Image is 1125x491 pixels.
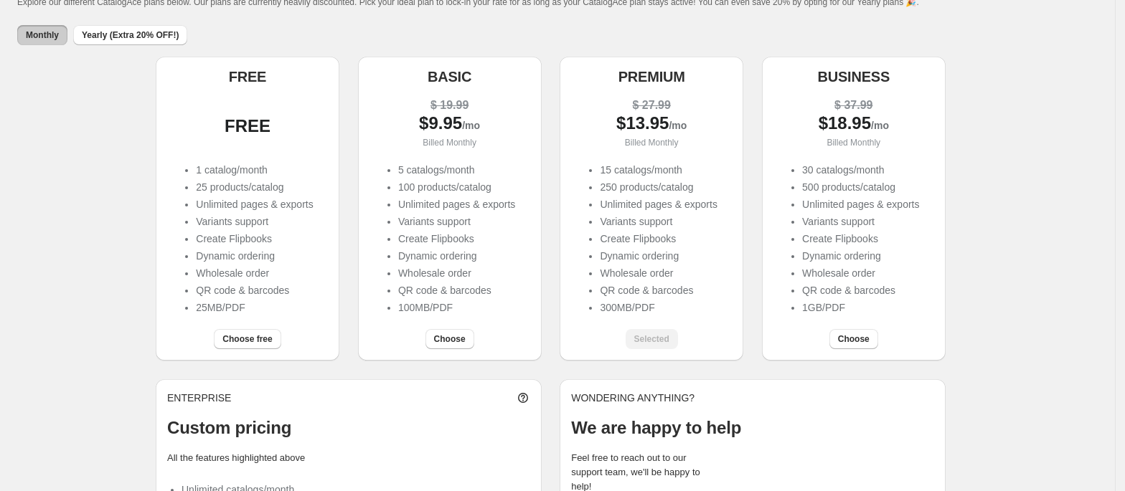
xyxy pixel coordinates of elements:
[871,120,889,131] span: /mo
[802,300,919,315] li: 1GB/PDF
[167,452,305,463] label: All the features highlighted above
[398,197,515,211] li: Unlimited pages & exports
[196,214,313,229] li: Variants support
[398,232,515,246] li: Create Flipbooks
[802,266,919,280] li: Wholesale order
[196,249,313,263] li: Dynamic ordering
[17,25,67,45] button: Monthly
[571,98,732,113] div: $ 27.99
[669,120,687,131] span: /mo
[571,416,934,439] p: We are happy to help
[618,68,685,85] h5: PREMIUM
[167,119,328,133] div: FREE
[600,249,717,263] li: Dynamic ordering
[196,163,313,177] li: 1 catalog/month
[222,333,272,345] span: Choose free
[73,25,187,45] button: Yearly (Extra 20% OFF!)
[802,283,919,297] li: QR code & barcodes
[398,214,515,229] li: Variants support
[802,249,919,263] li: Dynamic ordering
[398,180,515,194] li: 100 products/catalog
[196,300,313,315] li: 25MB/PDF
[196,266,313,280] li: Wholesale order
[398,300,515,315] li: 100MB/PDF
[398,163,515,177] li: 5 catalogs/month
[82,29,179,41] span: Yearly (Extra 20% OFF!)
[600,214,717,229] li: Variants support
[398,266,515,280] li: Wholesale order
[428,68,471,85] h5: BASIC
[229,68,267,85] h5: FREE
[600,232,717,246] li: Create Flipbooks
[838,333,870,345] span: Choose
[773,116,934,133] div: $ 18.95
[167,391,231,405] p: ENTERPRISE
[802,180,919,194] li: 500 products/catalog
[600,197,717,211] li: Unlimited pages & exports
[571,135,732,150] p: Billed Monthly
[369,116,530,133] div: $ 9.95
[571,391,934,405] p: WONDERING ANYTHING?
[817,68,890,85] h5: BUSINESS
[26,29,59,41] span: Monthly
[196,232,313,246] li: Create Flipbooks
[802,163,919,177] li: 30 catalogs/month
[434,333,466,345] span: Choose
[167,416,530,439] p: Custom pricing
[425,329,474,349] button: Choose
[462,120,480,131] span: /mo
[802,232,919,246] li: Create Flipbooks
[600,163,717,177] li: 15 catalogs/month
[369,98,530,113] div: $ 19.99
[600,180,717,194] li: 250 products/catalog
[398,283,515,297] li: QR code & barcodes
[600,300,717,315] li: 300MB/PDF
[196,197,313,211] li: Unlimited pages & exports
[600,283,717,297] li: QR code & barcodes
[196,283,313,297] li: QR code & barcodes
[214,329,281,349] button: Choose free
[802,197,919,211] li: Unlimited pages & exports
[369,135,530,150] p: Billed Monthly
[196,180,313,194] li: 25 products/catalog
[571,116,732,133] div: $ 13.95
[600,266,717,280] li: Wholesale order
[773,135,934,150] p: Billed Monthly
[802,214,919,229] li: Variants support
[398,249,515,263] li: Dynamic ordering
[773,98,934,113] div: $ 37.99
[829,329,878,349] button: Choose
